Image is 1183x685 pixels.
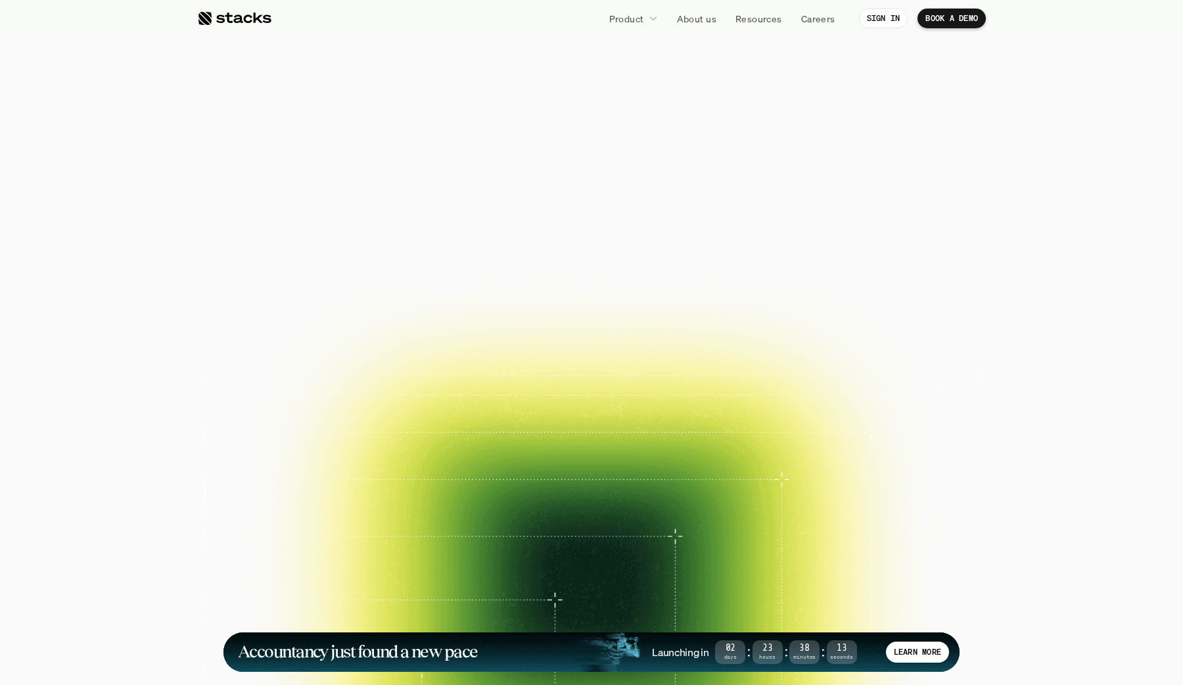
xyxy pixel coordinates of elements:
h1: Accountancy just found a new pace [238,644,478,659]
h2: Case study [483,445,518,453]
a: BOOK A DEMO [454,277,574,310]
a: Resources [728,7,790,30]
p: About us [677,12,716,26]
h2: Case study [672,377,707,385]
a: EXPLORE PRODUCT [581,277,729,310]
a: Case study [456,401,538,458]
a: Careers [793,7,843,30]
p: EXPLORE PRODUCT [604,284,706,303]
span: 38 [789,645,820,652]
span: 13 [827,645,857,652]
span: Minutes [789,655,820,659]
h2: Case study [388,445,423,453]
p: BOOK A DEMO [477,284,551,303]
span: close. [696,79,841,138]
p: SIGN IN [867,14,900,23]
a: Case study [645,334,727,391]
p: Resources [735,12,782,26]
p: and more [835,416,916,427]
span: Hours [753,655,783,659]
p: Careers [801,12,835,26]
h2: Case study [294,377,329,385]
p: Close your books faster, smarter, and risk-free with Stacks, the AI tool for accounting teams. [427,213,755,254]
strong: : [745,644,752,659]
a: BOOK A DEMO [917,9,986,28]
p: BOOK A DEMO [925,14,978,23]
strong: : [820,644,826,659]
span: The [342,79,447,138]
a: Case study [361,334,443,391]
a: Accountancy just found a new paceLaunching in02Days:23Hours:38Minutes:13SecondsLEARN MORE [223,632,960,672]
a: SIGN IN [859,9,908,28]
p: Product [609,12,644,26]
a: About us [669,7,724,30]
h2: Case study [388,377,423,385]
p: LEARN MORE [894,648,941,657]
span: Reimagined. [428,138,755,197]
a: Case study [267,334,349,391]
a: Case study [361,401,443,458]
span: 02 [715,645,745,652]
span: financial [458,79,685,138]
strong: : [783,644,789,659]
h4: Launching in [652,645,708,659]
span: Seconds [827,655,857,659]
span: Days [715,655,745,659]
span: 23 [753,645,783,652]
